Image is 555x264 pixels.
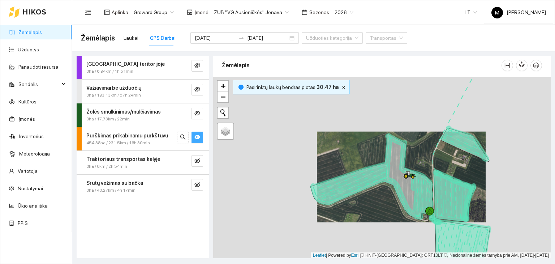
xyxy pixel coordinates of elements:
span: Įmonė : [194,8,210,16]
span: eye-invisible [194,110,200,117]
span: menu-fold [85,9,91,16]
div: [GEOGRAPHIC_DATA] teritorijoje0ha / 6.94km / 1h 51mineye-invisible [77,56,209,79]
span: 454.38ha / 231.5km / 16h 30min [86,140,150,146]
button: eye [192,132,203,143]
a: Inventorius [19,133,44,139]
span: 0ha / 0km / 2h 54min [86,163,127,170]
div: Traktoriaus transportas kelyje0ha / 0km / 2h 54mineye-invisible [77,151,209,174]
span: Žemėlapis [81,32,115,44]
a: Esri [351,253,359,258]
input: Pabaigos data [247,34,288,42]
span: Pasirinktų laukų bendras plotas : [246,83,339,91]
span: eye-invisible [194,182,200,189]
a: Ūkio analitika [18,203,48,209]
span: Aplinka : [112,8,129,16]
a: Užduotys [18,47,39,52]
button: search [177,132,189,143]
span: Sandėlis [18,77,60,91]
span: LT [465,7,477,18]
div: Purškimas prikabinamu purkštuvu454.38ha / 231.5km / 16h 30minsearcheye [77,127,209,151]
span: 2026 [335,7,353,18]
span: eye [194,134,200,141]
div: Važiavimai be užduočių0ha / 193.13km / 57h 24mineye-invisible [77,80,209,103]
button: eye-invisible [192,60,203,72]
span: eye-invisible [194,158,200,165]
div: Žolės smulkinimas/mulčiavimas0ha / 17.73km / 22mineye-invisible [77,103,209,127]
span: Groward Group [134,7,174,18]
input: Pradžios data [195,34,236,42]
span: close [340,85,348,90]
button: eye-invisible [192,179,203,191]
div: Laukai [124,34,138,42]
button: eye-invisible [192,155,203,167]
span: calendar [302,9,307,15]
span: + [221,81,225,90]
div: GPS Darbai [150,34,176,42]
span: shop [187,9,193,15]
span: to [238,35,244,41]
strong: Srutų vežimas su bačka [86,180,143,186]
span: Sezonas : [309,8,330,16]
span: M [495,7,499,18]
a: Zoom out [218,91,228,102]
div: Žemėlapis [222,55,502,76]
div: | Powered by © HNIT-[GEOGRAPHIC_DATA]; ORT10LT ©, Nacionalinė žemės tarnyba prie AM, [DATE]-[DATE] [311,252,551,259]
span: eye-invisible [194,63,200,69]
strong: Purškimas prikabinamu purkštuvu [86,133,168,139]
span: 0ha / 193.13km / 57h 24min [86,92,141,99]
button: column-width [502,60,513,71]
span: − [221,92,225,101]
a: Kultūros [18,99,36,105]
strong: Važiavimai be užduočių [86,85,141,91]
span: [PERSON_NAME] [491,9,546,15]
span: 0ha / 6.94km / 1h 51min [86,68,133,75]
span: eye-invisible [194,86,200,93]
strong: Žolės smulkinimas/mulčiavimas [86,109,161,115]
strong: Traktoriaus transportas kelyje [86,156,160,162]
a: Nustatymai [18,186,43,191]
a: Įmonės [18,116,35,122]
span: swap-right [238,35,244,41]
div: Srutų vežimas su bačka0ha / 40.27km / 4h 17mineye-invisible [77,175,209,198]
span: ŽŪB "VG Ausieniškės" Jonava [214,7,289,18]
a: Vartotojai [18,168,39,174]
span: search [180,134,186,141]
button: eye-invisible [192,108,203,119]
b: 30.47 ha [317,84,339,90]
a: Leaflet [313,253,326,258]
a: Layers [218,123,233,139]
span: column-width [502,63,513,68]
a: Meteorologija [19,151,50,157]
button: Initiate a new search [218,107,228,118]
span: | [360,253,361,258]
span: info-circle [238,85,244,90]
a: PPIS [18,220,28,226]
button: menu-fold [81,5,95,20]
a: Zoom in [218,81,228,91]
a: Panaudoti resursai [18,64,60,70]
span: 0ha / 40.27km / 4h 17min [86,187,135,194]
button: eye-invisible [192,84,203,95]
span: layout [104,9,110,15]
a: Žemėlapis [18,29,42,35]
button: close [339,83,348,92]
strong: [GEOGRAPHIC_DATA] teritorijoje [86,61,165,67]
span: 0ha / 17.73km / 22min [86,116,130,123]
